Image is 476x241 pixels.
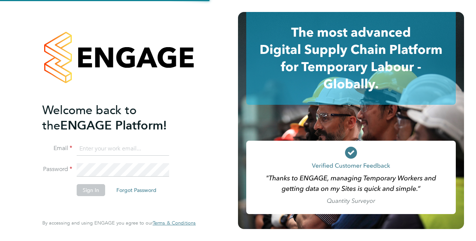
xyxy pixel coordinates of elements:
[42,165,72,173] label: Password
[77,184,105,196] button: Sign In
[42,103,188,133] h2: ENGAGE Platform!
[42,103,137,133] span: Welcome back to the
[153,220,196,226] a: Terms & Conditions
[77,142,169,156] input: Enter your work email...
[42,144,72,152] label: Email
[42,220,196,226] span: By accessing and using ENGAGE you agree to our
[110,184,162,196] button: Forgot Password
